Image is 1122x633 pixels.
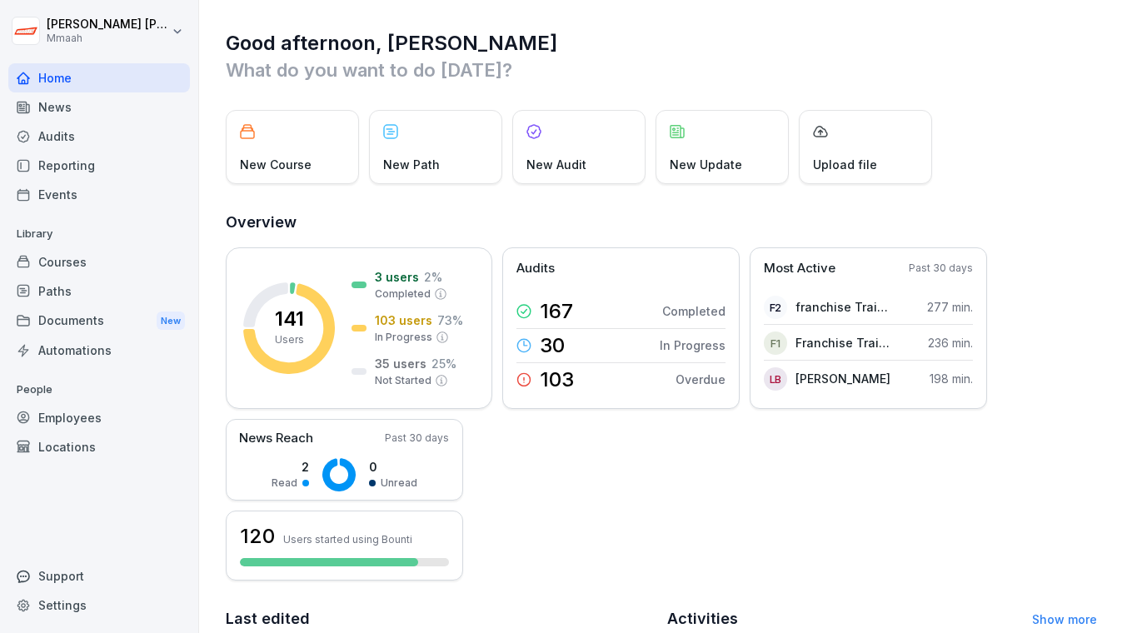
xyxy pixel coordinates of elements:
a: Home [8,63,190,92]
a: Locations [8,432,190,461]
p: New Audit [526,156,586,173]
h1: Good afternoon, [PERSON_NAME] [226,30,1097,57]
p: New Course [240,156,312,173]
p: 0 [369,458,417,476]
h2: Overview [226,211,1097,234]
div: Documents [8,306,190,336]
p: [PERSON_NAME] [795,370,890,387]
p: 73 % [437,312,463,329]
p: 25 % [431,355,456,372]
a: Show more [1032,612,1097,626]
p: 198 min. [930,370,973,387]
p: Mmaah [47,32,168,44]
p: 103 users [375,312,432,329]
a: Reporting [8,151,190,180]
p: Not Started [375,373,431,388]
h3: 120 [240,522,275,551]
p: Most Active [764,259,835,278]
p: Completed [662,302,726,320]
p: Users [275,332,304,347]
p: New Update [670,156,742,173]
p: Unread [381,476,417,491]
p: 167 [540,302,573,321]
p: In Progress [375,330,432,345]
a: Automations [8,336,190,365]
p: 2 % [424,268,442,286]
h2: Last edited [226,607,656,631]
div: New [157,312,185,331]
a: Settings [8,591,190,620]
p: 35 users [375,355,426,372]
a: News [8,92,190,122]
h2: Activities [667,607,738,631]
a: DocumentsNew [8,306,190,336]
p: Audits [516,259,555,278]
p: Completed [375,287,431,302]
p: 3 users [375,268,419,286]
p: 141 [275,309,304,329]
p: Upload file [813,156,877,173]
p: Franchise Trainee 1 [795,334,891,351]
p: 30 [540,336,565,356]
div: F1 [764,331,787,355]
a: Audits [8,122,190,151]
p: 2 [272,458,309,476]
a: Employees [8,403,190,432]
p: Library [8,221,190,247]
p: In Progress [660,336,726,354]
a: Courses [8,247,190,277]
p: Overdue [676,371,726,388]
p: Past 30 days [385,431,449,446]
p: People [8,376,190,403]
p: Read [272,476,297,491]
p: 103 [540,370,574,390]
div: LB [764,367,787,391]
p: 236 min. [928,334,973,351]
a: Events [8,180,190,209]
p: What do you want to do [DATE]? [226,57,1097,83]
p: franchise Trainee 2 [795,298,891,316]
p: [PERSON_NAME] [PERSON_NAME] [47,17,168,32]
a: Paths [8,277,190,306]
div: f2 [764,296,787,319]
p: Users started using Bounti [283,533,412,546]
div: Support [8,561,190,591]
p: 277 min. [927,298,973,316]
p: News Reach [239,429,313,448]
p: New Path [383,156,440,173]
p: Past 30 days [909,261,973,276]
